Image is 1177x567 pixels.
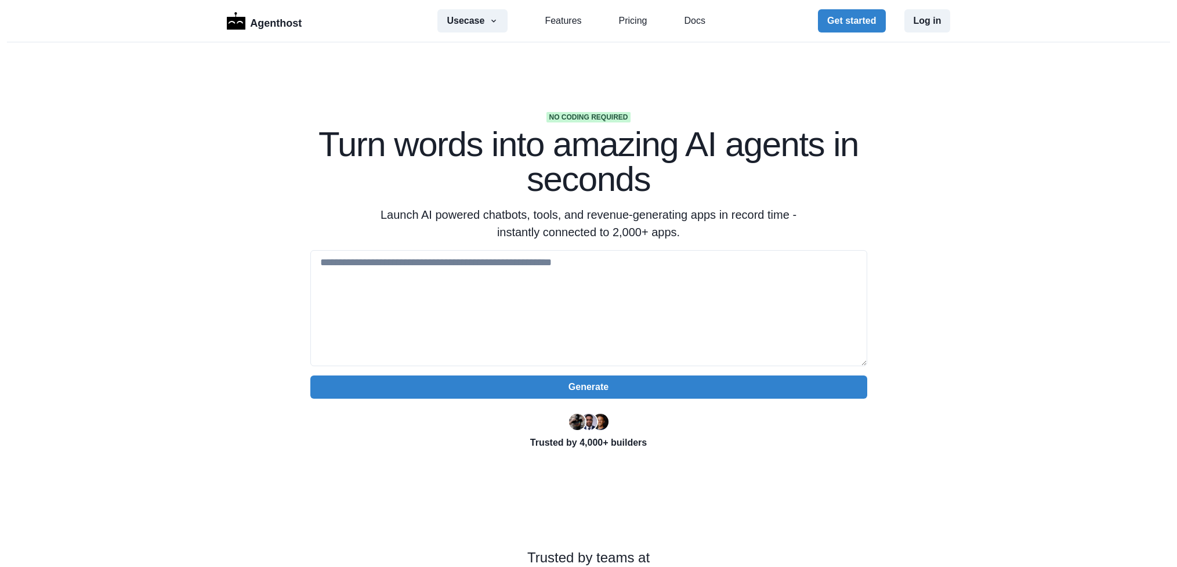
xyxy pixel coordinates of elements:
[545,14,581,28] a: Features
[250,11,302,31] p: Agenthost
[437,9,508,32] button: Usecase
[227,11,302,31] a: LogoAgenthost
[592,414,609,430] img: Kent Dodds
[684,14,705,28] a: Docs
[227,12,246,30] img: Logo
[310,375,867,399] button: Generate
[310,436,867,450] p: Trusted by 4,000+ builders
[904,9,951,32] button: Log in
[366,206,812,241] p: Launch AI powered chatbots, tools, and revenue-generating apps in record time - instantly connect...
[310,127,867,197] h1: Turn words into amazing AI agents in seconds
[569,414,585,430] img: Ryan Florence
[581,414,597,430] img: Segun Adebayo
[619,14,647,28] a: Pricing
[818,9,885,32] button: Get started
[546,112,630,122] span: No coding required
